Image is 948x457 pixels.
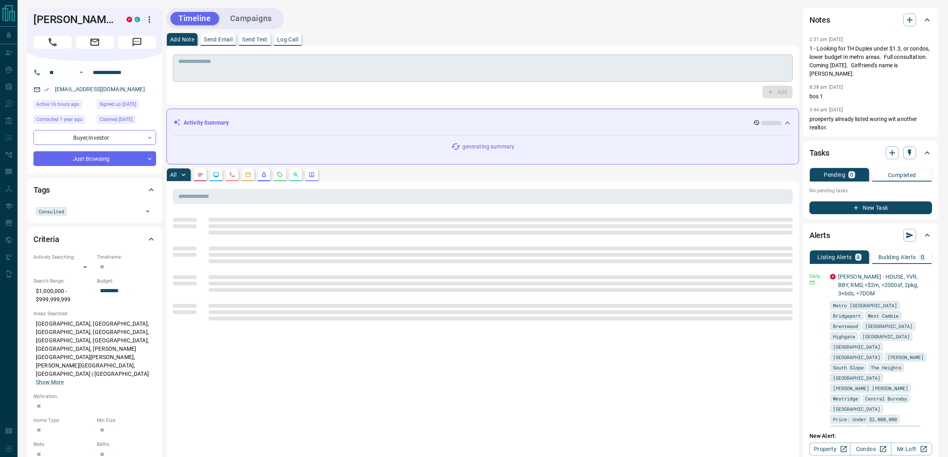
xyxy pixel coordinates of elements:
svg: Requests [277,172,283,178]
p: Send Email [204,37,233,42]
p: 2:31 pm [DATE] [809,37,843,42]
p: 0 [850,172,853,178]
h2: Tags [33,184,50,196]
h2: Tasks [809,146,829,159]
span: South Slope [833,363,864,371]
span: Highgate [833,332,855,340]
p: Min Size: [97,417,156,424]
p: Budget: [97,277,156,285]
p: Add Note [170,37,194,42]
div: Fri Aug 02 2024 [33,115,93,126]
div: Tags [33,180,156,199]
h2: Notes [809,14,830,26]
svg: Agent Actions [309,172,315,178]
div: Criteria [33,230,156,249]
span: [GEOGRAPHIC_DATA] [833,374,880,382]
span: Active 16 hours ago [36,100,79,108]
div: Just Browsing [33,151,156,166]
span: [GEOGRAPHIC_DATA] [865,322,913,330]
p: 3:44 am [DATE] [809,107,843,113]
span: Signed up [DATE] [100,100,136,108]
p: Pending [824,172,845,178]
svg: Lead Browsing Activity [213,172,219,178]
span: Price: Under $2,000,000 [833,415,897,423]
span: Beds: 3+, 4+ OR 5+ [868,426,918,434]
p: New Alert: [809,432,932,440]
p: 4 [857,254,860,260]
span: [GEOGRAPHIC_DATA] [833,343,880,351]
span: [PERSON_NAME] [PERSON_NAME] [833,384,908,392]
p: Timeframe: [97,254,156,261]
span: Email [76,36,114,49]
h2: Criteria [33,233,59,246]
svg: Emails [245,172,251,178]
p: Send Text [242,37,268,42]
p: No pending tasks [809,185,932,197]
p: Building Alerts [878,254,916,260]
span: Bridgeport [833,312,861,320]
p: Activity Summary [184,119,229,127]
span: Consulted [39,207,64,215]
p: All [170,172,176,178]
button: Timeline [170,12,219,25]
div: Activity Summary [173,115,792,130]
div: Notes [809,10,932,29]
span: Mode: Sale [833,426,861,434]
a: Condos [850,443,891,455]
h2: Alerts [809,229,830,242]
span: Message [118,36,156,49]
span: [GEOGRAPHIC_DATA] [833,405,880,413]
p: Areas Searched: [33,310,156,317]
span: [GEOGRAPHIC_DATA] [833,353,880,361]
button: Campaigns [222,12,280,25]
p: 1 - Looking for TH Duplex under $1.3, or condos, lower budget in metro areas. Full consultation. ... [809,45,932,78]
p: $1,000,000 - $999,999,999 [33,285,93,306]
span: [GEOGRAPHIC_DATA] [862,332,910,340]
p: Actively Searching: [33,254,93,261]
div: Thu Jun 19 2025 [97,115,156,126]
p: [GEOGRAPHIC_DATA], [GEOGRAPHIC_DATA], [GEOGRAPHIC_DATA], [GEOGRAPHIC_DATA], [GEOGRAPHIC_DATA], [G... [33,317,156,389]
button: Open [142,206,153,217]
div: property.ca [127,17,132,22]
p: proeperty already listed woring wit another realtor. [809,115,932,132]
a: [PERSON_NAME] - HOUSE, YVR, BBY, RMD, <$2m, >2000sf, 2pkg, 3+bds, <7DOM [838,273,919,297]
span: Westridge [833,395,858,402]
span: Contacted 1 year ago [36,115,82,123]
div: Buyer , Investor [33,130,156,145]
span: Brentwood [833,322,858,330]
p: Completed [888,172,916,178]
div: condos.ca [135,17,140,22]
span: Call [33,36,72,49]
div: Alerts [809,226,932,245]
svg: Calls [229,172,235,178]
span: The Heights [871,363,901,371]
span: Central Burnaby [865,395,907,402]
p: 8:38 am [DATE] [809,84,843,90]
p: bos 1 [809,92,932,101]
p: Beds: [33,441,93,448]
p: Motivation: [33,393,156,400]
span: Claimed [DATE] [100,115,133,123]
p: Home Type: [33,417,93,424]
svg: Email [809,280,815,285]
a: Property [809,443,850,455]
p: Search Range: [33,277,93,285]
p: Listing Alerts [817,254,852,260]
div: property.ca [830,274,836,279]
svg: Email Verified [44,87,49,92]
p: generating summary [462,143,514,151]
h1: [PERSON_NAME] [33,13,115,26]
div: Tasks [809,143,932,162]
a: Mr.Loft [891,443,932,455]
button: Open [76,68,86,77]
button: New Task [809,201,932,214]
svg: Notes [197,172,203,178]
div: Fri Mar 09 2018 [97,100,156,111]
span: West Cambie [868,312,899,320]
p: 0 [921,254,924,260]
span: [PERSON_NAME] [887,353,924,361]
svg: Opportunities [293,172,299,178]
p: Daily [809,273,825,280]
button: Show More [36,378,64,387]
p: Log Call [277,37,298,42]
